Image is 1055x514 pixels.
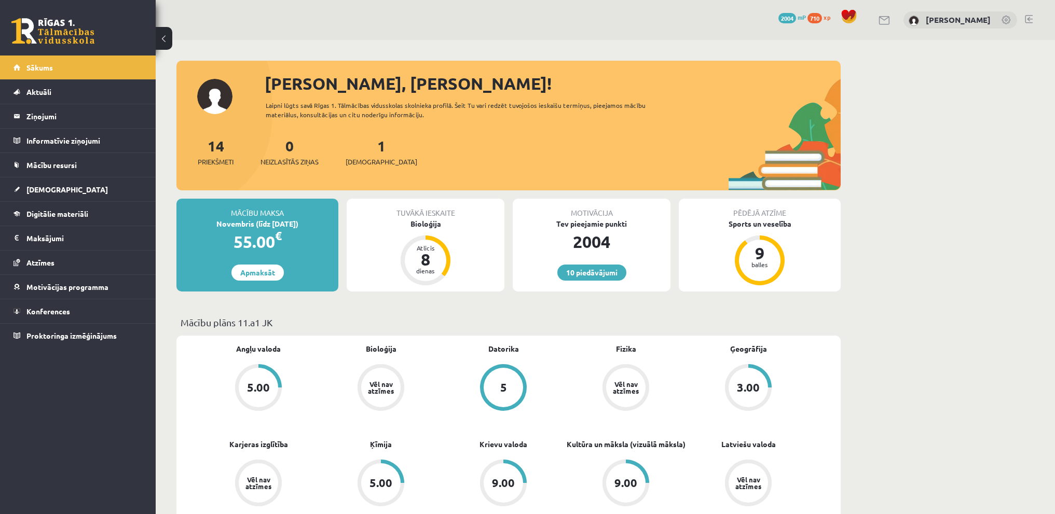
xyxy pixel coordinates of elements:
span: Mācību resursi [26,160,77,170]
div: 9 [744,245,775,261]
a: Motivācijas programma [13,275,143,299]
span: Digitālie materiāli [26,209,88,218]
a: Kultūra un māksla (vizuālā māksla) [567,439,686,450]
a: Ķīmija [370,439,392,450]
a: 5 [442,364,565,413]
span: Neizlasītās ziņas [261,157,319,167]
legend: Ziņojumi [26,104,143,128]
div: 8 [410,251,441,268]
a: Sports un veselība 9 balles [679,218,841,287]
a: 1[DEMOGRAPHIC_DATA] [346,136,417,167]
a: Mācību resursi [13,153,143,177]
span: 2004 [778,13,796,23]
div: 3.00 [737,382,760,393]
a: 0Neizlasītās ziņas [261,136,319,167]
a: Krievu valoda [479,439,527,450]
span: Proktoringa izmēģinājums [26,331,117,340]
div: Pēdējā atzīme [679,199,841,218]
a: 9.00 [442,460,565,508]
a: Ziņojumi [13,104,143,128]
a: 710 xp [807,13,835,21]
a: Apmaksāt [231,265,284,281]
div: balles [744,261,775,268]
div: dienas [410,268,441,274]
p: Mācību plāns 11.a1 JK [181,315,837,329]
a: Aktuāli [13,80,143,104]
a: 2004 mP [778,13,806,21]
div: Vēl nav atzīmes [734,476,763,490]
a: Atzīmes [13,251,143,274]
a: 5.00 [197,364,320,413]
div: 9.00 [492,477,515,489]
a: Informatīvie ziņojumi [13,129,143,152]
a: Proktoringa izmēģinājums [13,324,143,348]
a: 10 piedāvājumi [557,265,626,281]
span: Sākums [26,63,53,72]
div: Sports un veselība [679,218,841,229]
a: Fizika [616,343,636,354]
div: Tev pieejamie punkti [513,218,670,229]
div: Vēl nav atzīmes [244,476,273,490]
div: 55.00 [176,229,338,254]
a: 5.00 [320,460,442,508]
img: Viktorija Bērziņa [909,16,919,26]
div: Laipni lūgts savā Rīgas 1. Tālmācības vidusskolas skolnieka profilā. Šeit Tu vari redzēt tuvojošo... [266,101,664,119]
span: 710 [807,13,822,23]
span: Priekšmeti [198,157,234,167]
a: Digitālie materiāli [13,202,143,226]
div: 9.00 [614,477,637,489]
a: Bioloģija Atlicis 8 dienas [347,218,504,287]
a: Maksājumi [13,226,143,250]
span: xp [824,13,830,21]
div: 5.00 [247,382,270,393]
a: Vēl nav atzīmes [687,460,810,508]
span: [DEMOGRAPHIC_DATA] [346,157,417,167]
a: Karjeras izglītība [229,439,288,450]
a: Rīgas 1. Tālmācības vidusskola [11,18,94,44]
a: Konferences [13,299,143,323]
div: Novembris (līdz [DATE]) [176,218,338,229]
span: Atzīmes [26,258,54,267]
div: 2004 [513,229,670,254]
legend: Maksājumi [26,226,143,250]
a: Vēl nav atzīmes [565,364,687,413]
div: Atlicis [410,245,441,251]
span: Motivācijas programma [26,282,108,291]
a: 14Priekšmeti [198,136,234,167]
div: Mācību maksa [176,199,338,218]
div: 5.00 [369,477,392,489]
div: Vēl nav atzīmes [366,381,395,394]
a: Datorika [488,343,519,354]
a: [PERSON_NAME] [926,15,991,25]
a: Angļu valoda [236,343,281,354]
a: Latviešu valoda [721,439,776,450]
div: Tuvākā ieskaite [347,199,504,218]
a: Bioloģija [366,343,396,354]
div: Motivācija [513,199,670,218]
span: Konferences [26,307,70,316]
a: Vēl nav atzīmes [197,460,320,508]
a: [DEMOGRAPHIC_DATA] [13,177,143,201]
a: Sākums [13,55,143,79]
div: 5 [500,382,507,393]
a: Ģeogrāfija [730,343,767,354]
div: [PERSON_NAME], [PERSON_NAME]! [265,71,841,96]
span: mP [798,13,806,21]
a: 9.00 [565,460,687,508]
div: Vēl nav atzīmes [611,381,640,394]
a: Vēl nav atzīmes [320,364,442,413]
a: 3.00 [687,364,810,413]
span: € [275,228,282,243]
span: Aktuāli [26,87,51,96]
span: [DEMOGRAPHIC_DATA] [26,185,108,194]
div: Bioloģija [347,218,504,229]
legend: Informatīvie ziņojumi [26,129,143,152]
